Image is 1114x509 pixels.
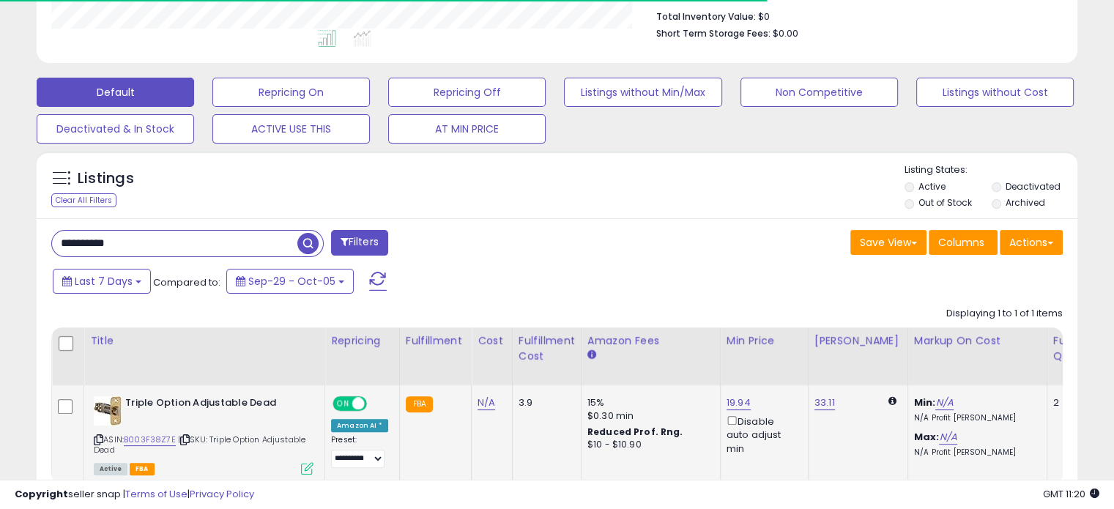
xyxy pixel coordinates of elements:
b: Triple Option Adjustable Dead [125,396,303,414]
button: Filters [331,230,388,256]
button: Default [37,78,194,107]
span: 2025-10-13 11:20 GMT [1043,487,1099,501]
small: Amazon Fees. [587,349,596,362]
div: seller snap | | [15,488,254,502]
b: Short Term Storage Fees: [656,27,770,40]
span: OFF [365,398,388,410]
div: 15% [587,396,709,409]
a: Terms of Use [125,487,187,501]
div: Disable auto adjust min [727,413,797,456]
div: Title [90,333,319,349]
div: Displaying 1 to 1 of 1 items [946,307,1063,321]
button: Deactivated & In Stock [37,114,194,144]
a: N/A [478,395,495,410]
label: Active [918,180,946,193]
button: Last 7 Days [53,269,151,294]
b: Max: [914,430,940,444]
img: 41uvKzztMrL._SL40_.jpg [94,396,122,426]
div: 3.9 [519,396,570,409]
div: Fulfillment Cost [519,333,575,364]
button: Non Competitive [740,78,898,107]
div: ASIN: [94,396,313,473]
div: Fulfillable Quantity [1053,333,1104,364]
div: 2 [1053,396,1099,409]
small: FBA [406,396,433,412]
span: | SKU: Triple Option Adjustable Dead [94,434,305,456]
label: Deactivated [1005,180,1060,193]
div: Cost [478,333,506,349]
span: Columns [938,235,984,250]
div: Amazon Fees [587,333,714,349]
div: Preset: [331,435,388,468]
button: Repricing On [212,78,370,107]
a: 33.11 [814,395,835,410]
a: N/A [935,395,953,410]
span: Compared to: [153,275,220,289]
strong: Copyright [15,487,68,501]
span: FBA [130,463,155,475]
h5: Listings [78,168,134,189]
b: Min: [914,395,936,409]
a: 19.94 [727,395,751,410]
span: Last 7 Days [75,274,133,289]
a: N/A [939,430,957,445]
a: B003F38Z7E [124,434,176,446]
a: Privacy Policy [190,487,254,501]
button: Sep-29 - Oct-05 [226,269,354,294]
th: The percentage added to the cost of goods (COGS) that forms the calculator for Min & Max prices. [907,327,1047,385]
button: Save View [850,230,927,255]
div: Markup on Cost [914,333,1041,349]
button: ACTIVE USE THIS [212,114,370,144]
button: Repricing Off [388,78,546,107]
div: Min Price [727,333,802,349]
span: ON [334,398,352,410]
p: Listing States: [905,163,1077,177]
p: N/A Profit [PERSON_NAME] [914,413,1036,423]
button: Listings without Cost [916,78,1074,107]
li: $0 [656,7,1052,24]
label: Archived [1005,196,1044,209]
b: Reduced Prof. Rng. [587,426,683,438]
div: Clear All Filters [51,193,116,207]
button: Listings without Min/Max [564,78,721,107]
div: Repricing [331,333,393,349]
p: N/A Profit [PERSON_NAME] [914,447,1036,458]
button: AT MIN PRICE [388,114,546,144]
button: Columns [929,230,998,255]
div: Amazon AI * [331,419,388,432]
div: Fulfillment [406,333,465,349]
b: Total Inventory Value: [656,10,756,23]
span: $0.00 [773,26,798,40]
div: $10 - $10.90 [587,439,709,451]
span: Sep-29 - Oct-05 [248,274,335,289]
label: Out of Stock [918,196,972,209]
div: [PERSON_NAME] [814,333,902,349]
div: $0.30 min [587,409,709,423]
span: All listings currently available for purchase on Amazon [94,463,127,475]
button: Actions [1000,230,1063,255]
